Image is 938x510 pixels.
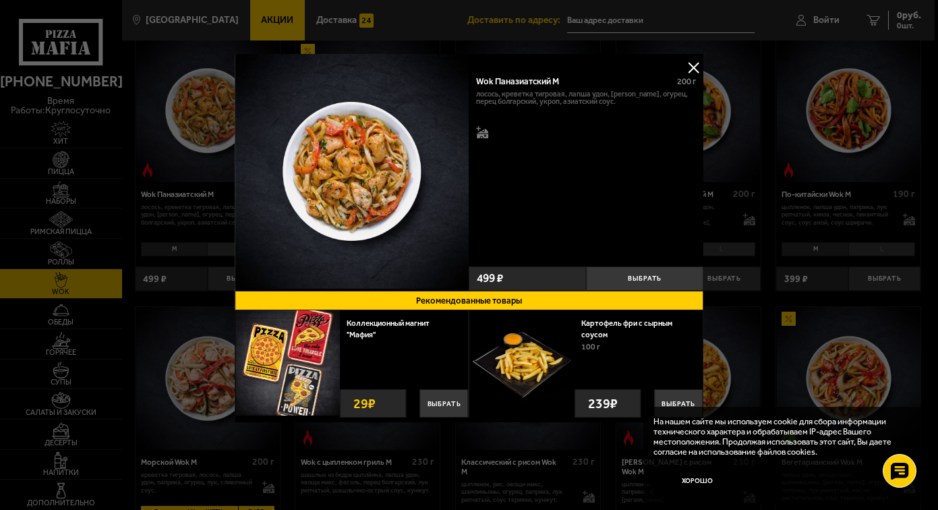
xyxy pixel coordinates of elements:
[350,390,379,417] strong: 29 ₽
[581,318,672,339] a: Картофель фри с сырным соусом
[586,266,703,290] button: Выбрать
[235,291,704,311] button: Рекомендованные товары
[347,318,430,339] a: Коллекционный магнит "Мафия"
[653,416,907,457] p: На нашем сайте мы используем cookie для сбора информации технического характера и обрабатываем IP...
[476,76,668,87] div: Wok Паназиатский M
[477,273,503,284] span: 499 ₽
[420,389,469,418] button: Выбрать
[585,390,621,417] strong: 239 ₽
[235,54,469,289] img: Wok Паназиатский M
[653,466,741,495] button: Хорошо
[476,90,696,106] p: лосось, креветка тигровая, лапша удон, [PERSON_NAME], огурец, перец болгарский, укроп, азиатский ...
[677,76,696,86] span: 200 г
[654,389,703,418] button: Выбрать
[581,342,600,351] span: 100 г
[235,54,469,291] a: Wok Паназиатский M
